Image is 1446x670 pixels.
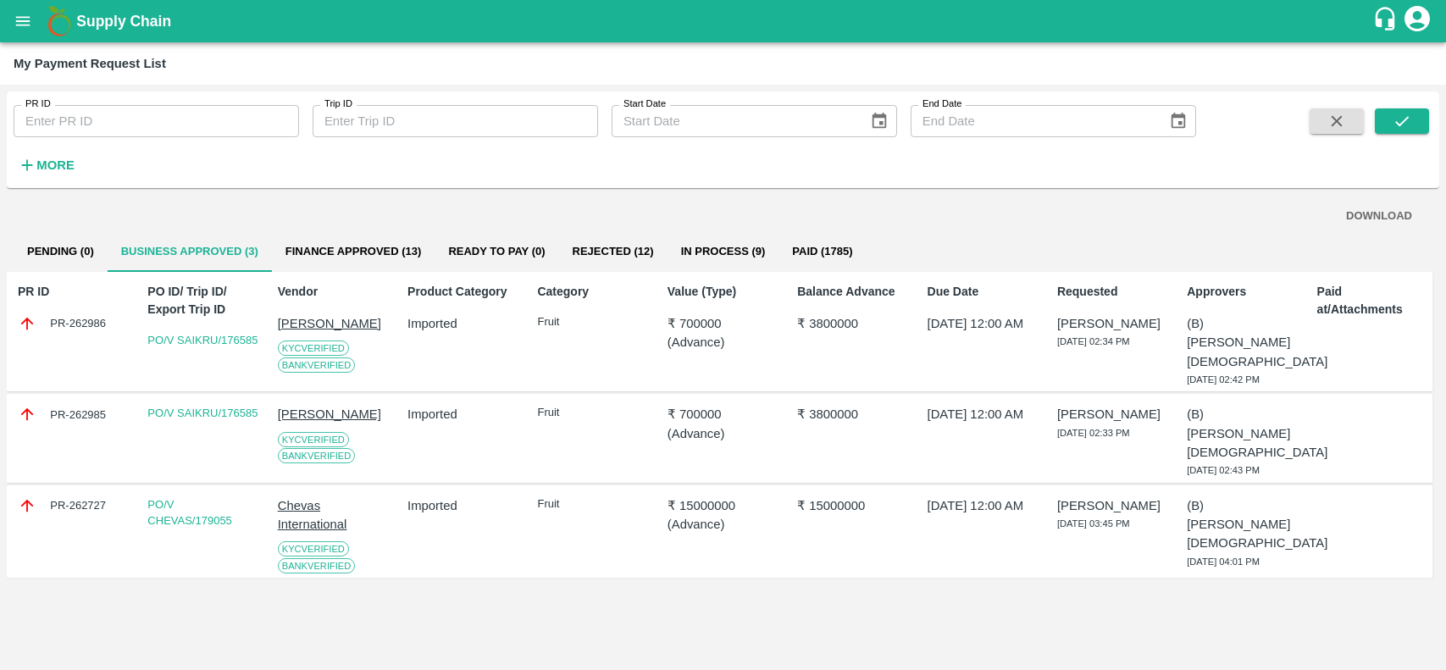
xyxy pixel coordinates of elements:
[147,334,258,346] a: PO/V SAIKRU/176585
[407,314,518,333] p: Imported
[42,4,76,38] img: logo
[1187,405,1298,462] p: (B) [PERSON_NAME][DEMOGRAPHIC_DATA]
[108,231,272,272] button: Business Approved (3)
[435,231,558,272] button: Ready To Pay (0)
[36,158,75,172] strong: More
[668,515,778,534] p: ( Advance )
[668,283,778,301] p: Value (Type)
[278,341,349,356] span: KYC Verified
[1057,405,1168,424] p: [PERSON_NAME]
[778,231,866,272] button: Paid (1785)
[1162,105,1194,137] button: Choose date
[668,333,778,352] p: ( Advance )
[863,105,895,137] button: Choose date
[623,97,666,111] label: Start Date
[797,405,908,424] p: ₹ 3800000
[1057,496,1168,515] p: [PERSON_NAME]
[928,496,1039,515] p: [DATE] 12:00 AM
[537,405,648,421] p: Fruit
[668,405,778,424] p: ₹ 700000
[324,97,352,111] label: Trip ID
[1187,465,1260,475] span: [DATE] 02:43 PM
[1187,314,1298,371] p: (B) [PERSON_NAME][DEMOGRAPHIC_DATA]
[278,448,356,463] span: Bank Verified
[3,2,42,41] button: open drawer
[1187,374,1260,385] span: [DATE] 02:42 PM
[1187,556,1260,567] span: [DATE] 04:01 PM
[668,496,778,515] p: ₹ 15000000
[147,498,232,528] a: PO/V CHEVAS/179055
[911,105,1155,137] input: End Date
[14,105,299,137] input: Enter PR ID
[18,405,129,424] div: PR-262985
[928,283,1039,301] p: Due Date
[278,541,349,556] span: KYC Verified
[407,496,518,515] p: Imported
[14,231,108,272] button: Pending (0)
[76,13,171,30] b: Supply Chain
[18,283,129,301] p: PR ID
[668,231,779,272] button: In Process (9)
[612,105,856,137] input: Start Date
[1187,496,1298,553] p: (B) [PERSON_NAME][DEMOGRAPHIC_DATA]
[797,283,908,301] p: Balance Advance
[278,314,389,333] p: [PERSON_NAME]
[1372,6,1402,36] div: customer-support
[668,314,778,333] p: ₹ 700000
[559,231,668,272] button: Rejected (12)
[1057,283,1168,301] p: Requested
[1402,3,1432,39] div: account of current user
[1057,336,1130,346] span: [DATE] 02:34 PM
[928,405,1039,424] p: [DATE] 12:00 AM
[407,405,518,424] p: Imported
[1057,314,1168,333] p: [PERSON_NAME]
[537,496,648,512] p: Fruit
[278,496,389,534] p: Chevas International
[14,53,166,75] div: My Payment Request List
[278,432,349,447] span: KYC Verified
[928,314,1039,333] p: [DATE] 12:00 AM
[1057,518,1130,529] span: [DATE] 03:45 PM
[278,558,356,573] span: Bank Verified
[1057,428,1130,438] span: [DATE] 02:33 PM
[278,357,356,373] span: Bank Verified
[1339,202,1419,231] button: DOWNLOAD
[18,314,129,333] div: PR-262986
[278,405,389,424] p: [PERSON_NAME]
[537,314,648,330] p: Fruit
[147,407,258,419] a: PO/V SAIKRU/176585
[25,97,51,111] label: PR ID
[272,231,435,272] button: Finance Approved (13)
[922,97,961,111] label: End Date
[797,496,908,515] p: ₹ 15000000
[668,424,778,443] p: ( Advance )
[18,496,129,515] div: PR-262727
[313,105,598,137] input: Enter Trip ID
[76,9,1372,33] a: Supply Chain
[1317,283,1428,318] p: Paid at/Attachments
[537,283,648,301] p: Category
[278,283,389,301] p: Vendor
[147,283,258,318] p: PO ID/ Trip ID/ Export Trip ID
[407,283,518,301] p: Product Category
[797,314,908,333] p: ₹ 3800000
[1187,283,1298,301] p: Approvers
[14,151,79,180] button: More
